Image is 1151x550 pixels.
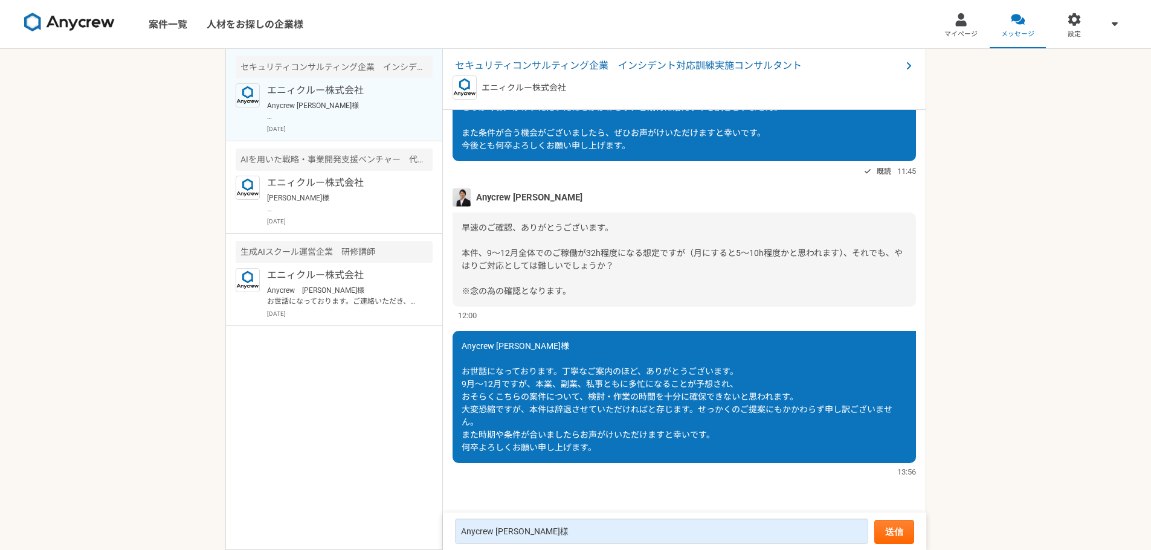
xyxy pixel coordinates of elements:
[267,124,433,133] p: [DATE]
[453,75,477,100] img: logo_text_blue_01.png
[267,285,416,307] p: Anycrew [PERSON_NAME]様 お世話になっております。ご連絡いただき、ありがとうございます。 現在、フルタイムで働いておりますので、ご提示いただいた時間帯の確保は難しい状態です。...
[1068,30,1081,39] span: 設定
[462,341,892,452] span: Anycrew [PERSON_NAME]様 お世話になっております。丁寧なご案内のほど、ありがとうございます。 9月～12月ですが、本業、副業、私事ともに多忙になることが予想され、 おそらくこ...
[482,82,566,94] p: エニィクルー株式会社
[236,56,433,78] div: セキュリティコンサルティング企業 インシデント対応訓練実施コンサルタント
[267,100,416,122] p: Anycrew [PERSON_NAME]様 お世話になっております。丁寧なご案内のほど、ありがとうございます。 9月～12月ですが、本業、副業、私事ともに多忙になることが予想され、 おそらくこ...
[458,310,477,321] span: 12:00
[453,188,471,206] img: MHYT8150_2.jpg
[944,30,978,39] span: マイページ
[877,164,891,179] span: 既読
[24,13,115,32] img: 8DqYSo04kwAAAAASUVORK5CYII=
[236,149,433,171] div: AIを用いた戦略・事業開発支援ベンチャー 代表のメンター（業務コンサルタント）
[874,520,914,544] button: 送信
[1001,30,1034,39] span: メッセージ
[236,268,260,292] img: logo_text_blue_01.png
[897,165,916,177] span: 11:45
[267,176,416,190] p: エニィクルー株式会社
[267,268,416,283] p: エニィクルー株式会社
[476,191,582,204] span: Anycrew [PERSON_NAME]
[236,241,433,263] div: 生成AIスクール運営企業 研修講師
[455,59,901,73] span: セキュリティコンサルティング企業 インシデント対応訓練実施コンサルタント
[462,223,903,296] span: 早速のご確認、ありがとうございます。 本件、9〜12月全体でのご稼働が32h程度になる想定ですが（月にすると5〜10h程度かと思われます）、それでも、やはりご対応としては難しいでしょうか？ ※念...
[267,217,433,226] p: [DATE]
[236,176,260,200] img: logo_text_blue_01.png
[236,83,260,107] img: logo_text_blue_01.png
[267,83,416,98] p: エニィクルー株式会社
[267,309,433,318] p: [DATE]
[897,466,916,478] span: 13:56
[267,193,416,214] p: [PERSON_NAME]様 ありがとうございます。 先日、テキストでお送りしましたセキュリティコンサルタントにつきましては、別担当から連絡を差し上げたかと思いますので、詳細等、ご確認いただけれ...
